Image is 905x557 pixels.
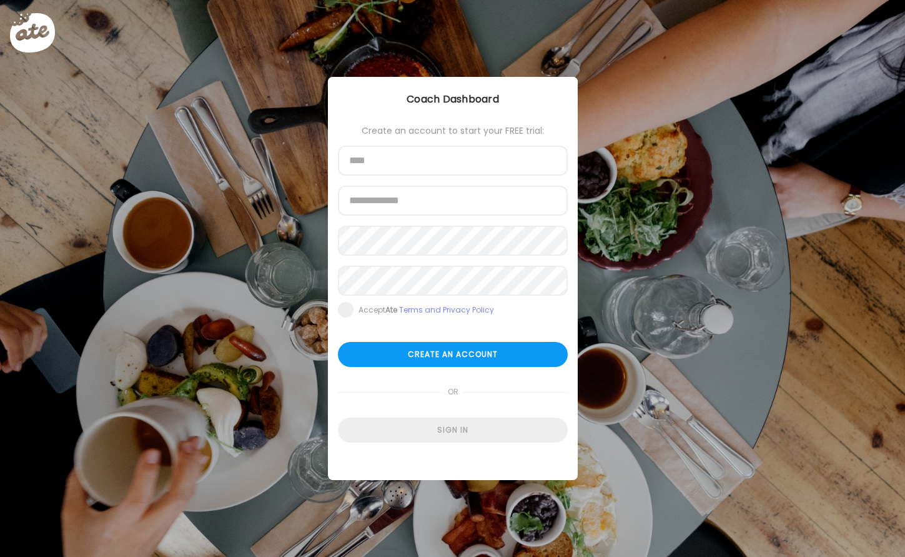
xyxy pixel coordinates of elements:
div: Create an account to start your FREE trial: [338,126,568,136]
a: Terms and Privacy Policy [399,304,494,315]
span: or [442,379,463,404]
div: Coach Dashboard [328,92,578,107]
b: Ate [385,304,397,315]
div: Create an account [338,342,568,367]
div: Sign in [338,418,568,443]
div: Accept [359,305,494,315]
